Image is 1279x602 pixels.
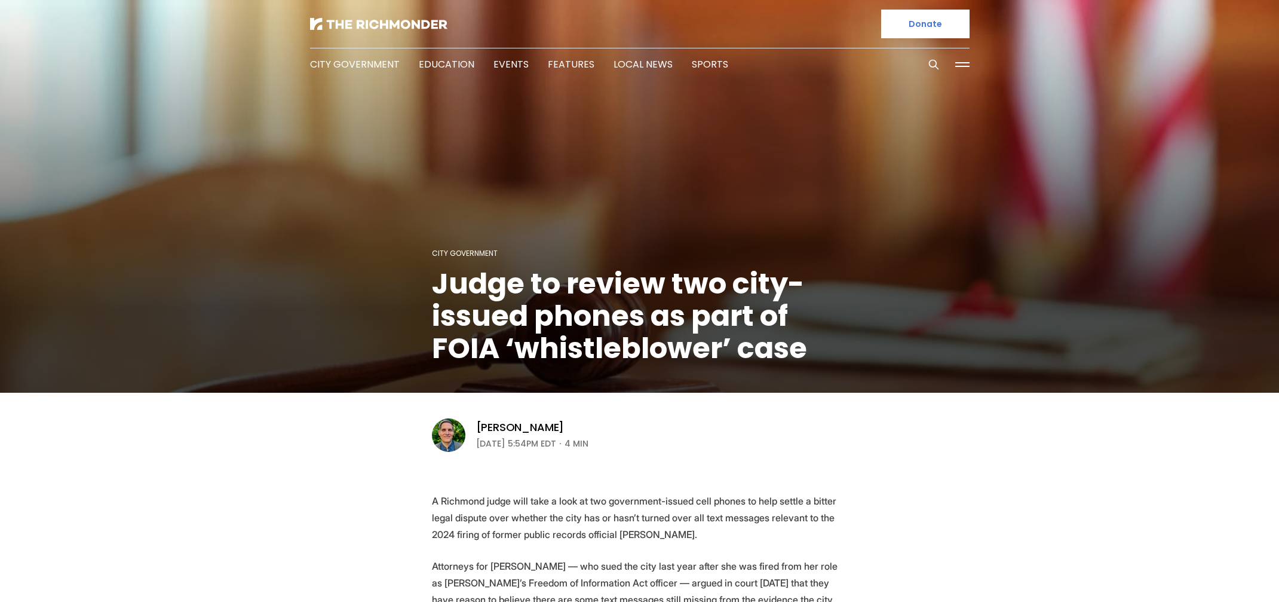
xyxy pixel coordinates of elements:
img: The Richmonder [310,18,447,30]
a: Events [493,57,529,71]
a: Features [548,57,594,71]
h1: Judge to review two city-issued phones as part of FOIA ‘whistleblower’ case [432,268,848,365]
a: Local News [614,57,673,71]
a: Sports [692,57,728,71]
a: Education [419,57,474,71]
a: Donate [881,10,970,38]
a: City Government [310,57,400,71]
p: A Richmond judge will take a look at two government-issued cell phones to help settle a bitter le... [432,493,848,543]
time: [DATE] 5:54PM EDT [476,436,556,451]
a: City Government [432,248,498,258]
button: Search this site [925,56,943,74]
span: 4 min [565,436,588,451]
a: [PERSON_NAME] [476,420,565,435]
img: Graham Moomaw [432,418,465,452]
